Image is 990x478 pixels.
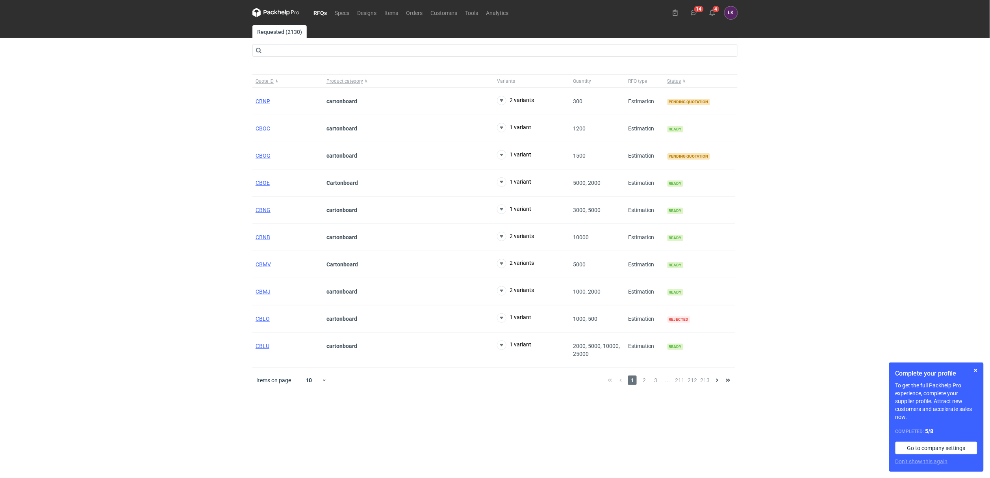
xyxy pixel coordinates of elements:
button: ŁK [725,6,738,19]
span: Ready [667,235,683,241]
div: Estimation [625,333,664,368]
button: Product category [323,75,494,87]
span: Status [667,78,681,84]
span: 3000, 5000 [573,207,601,213]
button: 1 variant [497,177,531,187]
a: CBNP [256,98,270,104]
span: Quantity [573,78,591,84]
button: Skip for now [971,366,981,375]
a: CBNB [256,234,270,240]
strong: cartonboard [326,316,357,322]
h1: Complete your profile [895,369,977,378]
button: 1 variant [497,340,531,350]
strong: cartonboard [326,153,357,159]
span: ... [664,376,672,385]
span: Product category [326,78,363,84]
div: Estimation [625,278,664,305]
span: Ready [667,180,683,187]
strong: Cartonboard [326,261,358,268]
span: Rejected [667,316,690,323]
div: Estimation [625,115,664,142]
button: 2 variants [497,232,534,241]
a: CBOG [256,153,271,159]
a: CBMV [256,261,271,268]
a: CBLU [256,343,269,349]
button: Status [664,75,735,87]
span: Ready [667,289,683,296]
div: Estimation [625,142,664,169]
div: Estimation [625,197,664,224]
span: Quote ID [256,78,274,84]
span: 1000, 2000 [573,288,601,295]
a: Go to company settings [895,442,977,454]
span: 1500 [573,153,586,159]
span: 3 [652,376,660,385]
button: 14 [688,6,700,19]
a: Specs [331,8,353,17]
button: 1 variant [497,205,531,214]
span: 5000 [573,261,586,268]
a: Items [380,8,402,17]
span: Items on page [256,376,291,384]
span: Variants [497,78,515,84]
span: 300 [573,98,582,104]
span: Pending quotation [667,99,710,105]
button: 4 [706,6,719,19]
span: RFQ type [628,78,647,84]
svg: Packhelp Pro [252,8,300,17]
span: CBLO [256,316,270,322]
span: Ready [667,344,683,350]
div: Estimation [625,169,664,197]
span: 1 [628,376,637,385]
a: CBMJ [256,288,271,295]
div: Estimation [625,251,664,278]
span: 2 [640,376,649,385]
a: Orders [402,8,426,17]
span: Ready [667,262,683,268]
button: 2 variants [497,286,534,296]
div: Estimation [625,224,664,251]
strong: 5 / 8 [925,428,934,434]
div: Estimation [625,305,664,333]
strong: Cartonboard [326,180,358,186]
button: Quote ID [252,75,323,87]
a: Requested (2130) [252,25,307,38]
div: Łukasz Kowalski [725,6,738,19]
span: 2000, 5000, 10000, 25000 [573,343,620,357]
span: 1200 [573,125,586,132]
span: 213 [701,376,710,385]
button: 1 variant [497,313,531,323]
strong: cartonboard [326,343,357,349]
a: Tools [461,8,482,17]
button: 1 variant [497,123,531,132]
button: 1 variant [497,150,531,160]
span: Ready [667,126,683,132]
button: 2 variants [497,259,534,268]
p: To get the full Packhelp Pro experience, complete your supplier profile. Attract new customers an... [895,381,977,421]
div: Estimation [625,88,664,115]
a: CBNG [256,207,271,213]
strong: cartonboard [326,98,357,104]
a: RFQs [310,8,331,17]
span: 1000, 500 [573,316,597,322]
span: 5000, 2000 [573,180,601,186]
span: CBOC [256,125,270,132]
a: Customers [426,8,461,17]
a: CBOE [256,180,270,186]
span: 10000 [573,234,589,240]
strong: cartonboard [326,207,357,213]
div: Completed: [895,427,977,435]
a: Designs [353,8,380,17]
button: 2 variants [497,96,534,105]
strong: cartonboard [326,234,357,240]
span: Ready [667,208,683,214]
span: Pending quotation [667,153,710,160]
